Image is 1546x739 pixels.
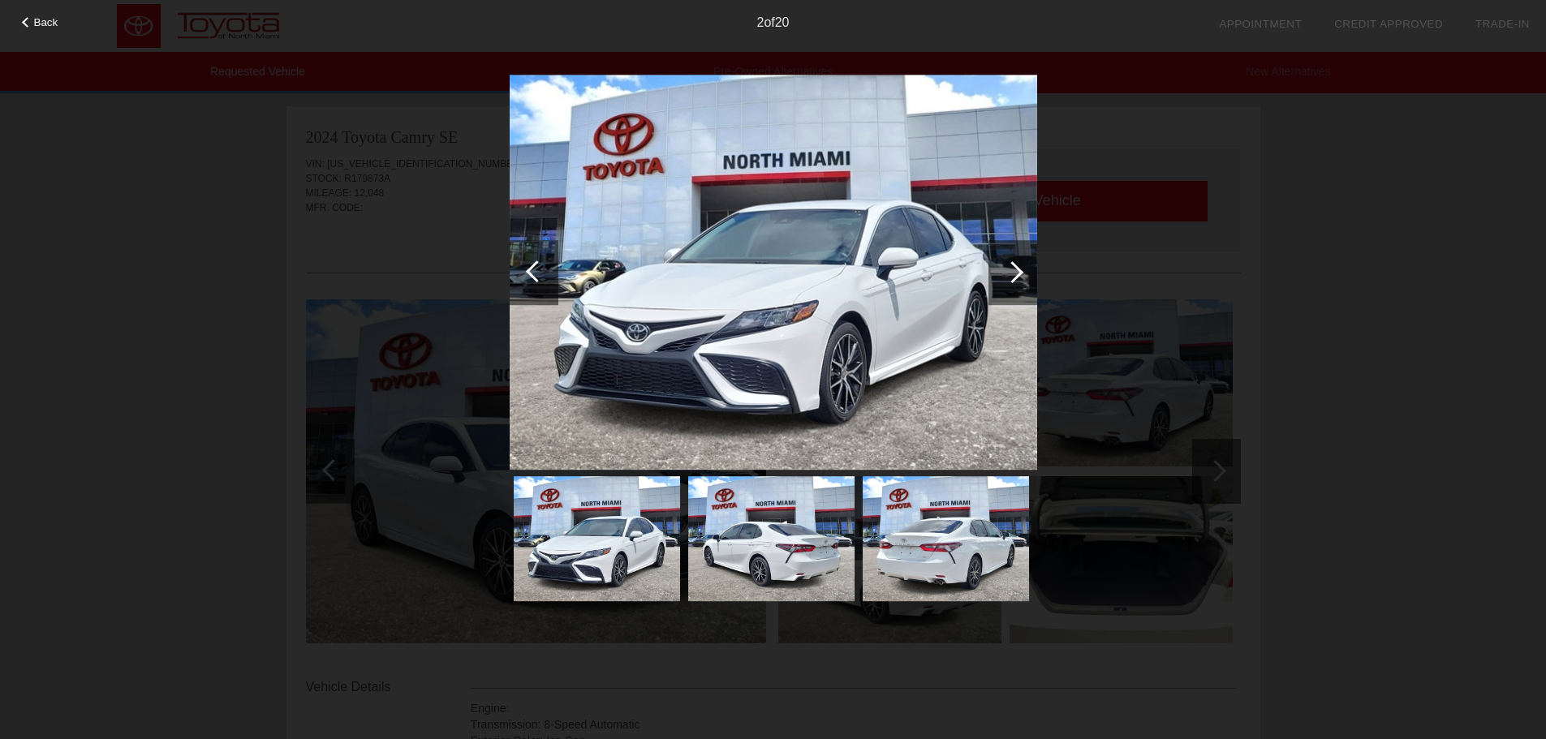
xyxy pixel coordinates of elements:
[34,16,58,28] span: Back
[1334,18,1443,30] a: Credit Approved
[514,476,680,601] img: 29b189a7def52dc243864955e4d34305x.jpg
[775,15,790,29] span: 20
[510,75,1037,470] img: 29b189a7def52dc243864955e4d34305x.jpg
[688,476,855,601] img: 7d89776492e1c1de102f31ef4aded5d3x.jpg
[1219,18,1302,30] a: Appointment
[863,476,1029,601] img: 6f4895508ed9ade4e84864b9d0e029c5x.jpg
[756,15,764,29] span: 2
[1475,18,1530,30] a: Trade-In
